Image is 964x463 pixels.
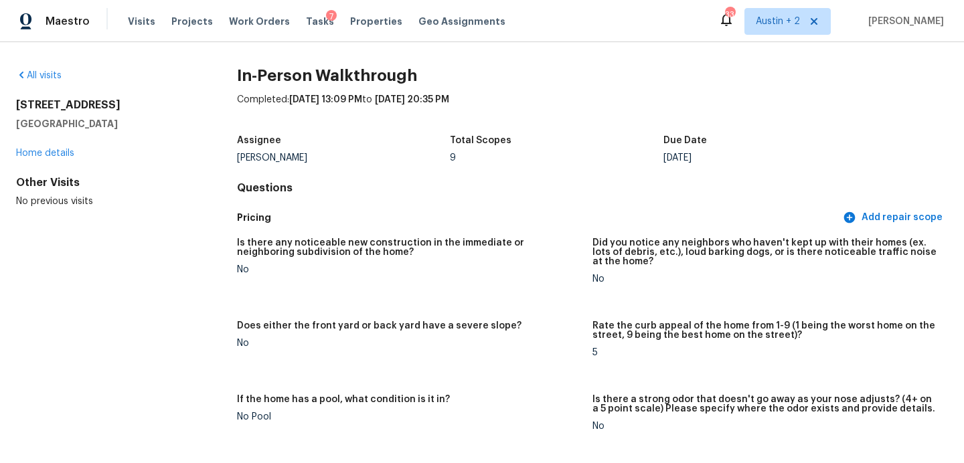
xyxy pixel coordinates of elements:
[350,15,402,28] span: Properties
[237,395,450,404] h5: If the home has a pool, what condition is it in?
[16,117,194,130] h5: [GEOGRAPHIC_DATA]
[237,181,948,195] h4: Questions
[375,95,449,104] span: [DATE] 20:35 PM
[450,153,663,163] div: 9
[16,197,93,206] span: No previous visits
[450,136,511,145] h5: Total Scopes
[326,10,337,23] div: 7
[756,15,800,28] span: Austin + 2
[237,339,582,348] div: No
[592,238,937,266] h5: Did you notice any neighbors who haven't kept up with their homes (ex. lots of debris, etc.), lou...
[237,93,948,128] div: Completed: to
[289,95,362,104] span: [DATE] 13:09 PM
[237,153,451,163] div: [PERSON_NAME]
[418,15,505,28] span: Geo Assignments
[237,412,582,422] div: No Pool
[306,17,334,26] span: Tasks
[237,265,582,274] div: No
[237,321,521,331] h5: Does either the front yard or back yard have a severe slope?
[237,136,281,145] h5: Assignee
[725,8,734,21] div: 33
[171,15,213,28] span: Projects
[16,98,194,112] h2: [STREET_ADDRESS]
[863,15,944,28] span: [PERSON_NAME]
[229,15,290,28] span: Work Orders
[846,209,943,226] span: Add repair scope
[16,149,74,158] a: Home details
[663,153,877,163] div: [DATE]
[16,71,62,80] a: All visits
[592,348,937,357] div: 5
[237,238,582,257] h5: Is there any noticeable new construction in the immediate or neighboring subdivision of the home?
[128,15,155,28] span: Visits
[16,176,194,189] div: Other Visits
[592,395,937,413] h5: Is there a strong odor that doesn't go away as your nose adjusts? (4+ on a 5 point scale) Please ...
[663,136,707,145] h5: Due Date
[237,211,840,225] h5: Pricing
[592,274,937,284] div: No
[840,205,948,230] button: Add repair scope
[592,321,937,340] h5: Rate the curb appeal of the home from 1-9 (1 being the worst home on the street, 9 being the best...
[46,15,90,28] span: Maestro
[592,422,937,431] div: No
[237,69,948,82] h2: In-Person Walkthrough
